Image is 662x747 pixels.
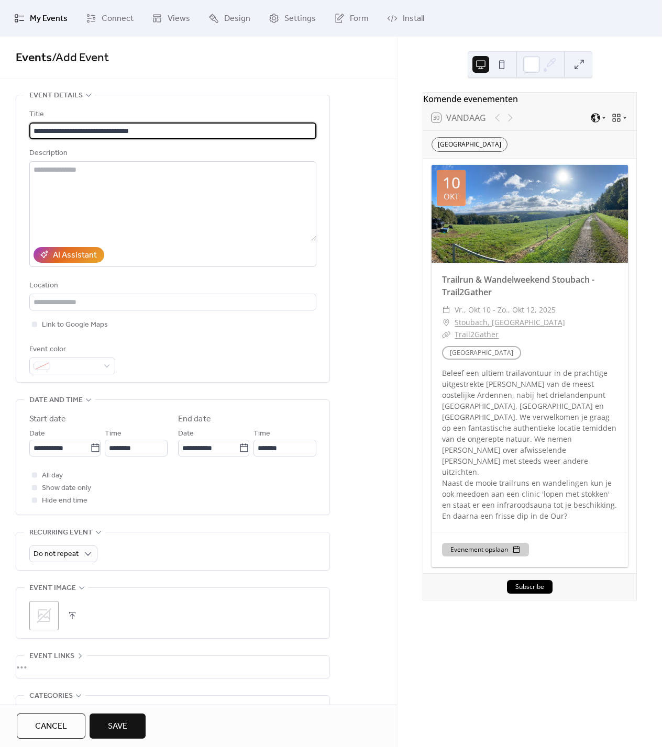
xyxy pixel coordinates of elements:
[261,4,324,32] a: Settings
[29,428,45,440] span: Date
[17,713,85,739] button: Cancel
[442,543,529,556] button: Evenement opslaan
[16,656,329,678] div: •••
[42,495,87,507] span: Hide end time
[29,108,314,121] div: Title
[379,4,432,32] a: Install
[42,319,108,331] span: Link to Google Maps
[78,4,141,32] a: Connect
[350,13,369,25] span: Form
[284,13,316,25] span: Settings
[108,720,127,733] span: Save
[29,280,314,292] div: Location
[29,413,66,426] div: Start date
[42,482,91,495] span: Show date only
[403,13,424,25] span: Install
[201,4,258,32] a: Design
[432,137,507,152] div: [GEOGRAPHIC_DATA]
[29,343,113,356] div: Event color
[442,316,450,329] div: ​
[224,13,250,25] span: Design
[423,93,636,105] div: Komende evenementen
[432,367,628,521] div: Beleef een ultiem trailavontuur in de prachtige uitgestrekte [PERSON_NAME] van de meest oostelijk...
[29,527,93,539] span: Recurring event
[53,249,97,262] div: AI Assistant
[34,247,104,263] button: AI Assistant
[144,4,198,32] a: Views
[29,690,73,703] span: Categories
[105,428,122,440] span: Time
[30,13,68,25] span: My Events
[326,4,377,32] a: Form
[42,470,63,482] span: All day
[444,193,459,200] div: okt
[52,47,109,70] span: / Add Event
[29,394,83,407] span: Date and time
[168,13,190,25] span: Views
[29,650,74,663] span: Event links
[29,601,59,630] div: ;
[442,328,450,341] div: ​
[6,4,75,32] a: My Events
[29,147,314,160] div: Description
[34,547,79,561] span: Do not repeat
[178,413,211,426] div: End date
[442,274,594,298] a: Trailrun & Wandelweekend Stoubach - Trail2Gather
[455,316,565,329] a: Stoubach, [GEOGRAPHIC_DATA]
[29,582,76,595] span: Event image
[29,90,83,102] span: Event details
[455,304,556,316] span: vr., okt 10 - zo., okt 12, 2025
[253,428,270,440] span: Time
[90,713,146,739] button: Save
[35,720,67,733] span: Cancel
[102,13,134,25] span: Connect
[16,47,52,70] a: Events
[443,175,460,191] div: 10
[455,329,499,339] a: Trail2Gather
[507,580,553,594] button: Subscribe
[178,428,194,440] span: Date
[442,304,450,316] div: ​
